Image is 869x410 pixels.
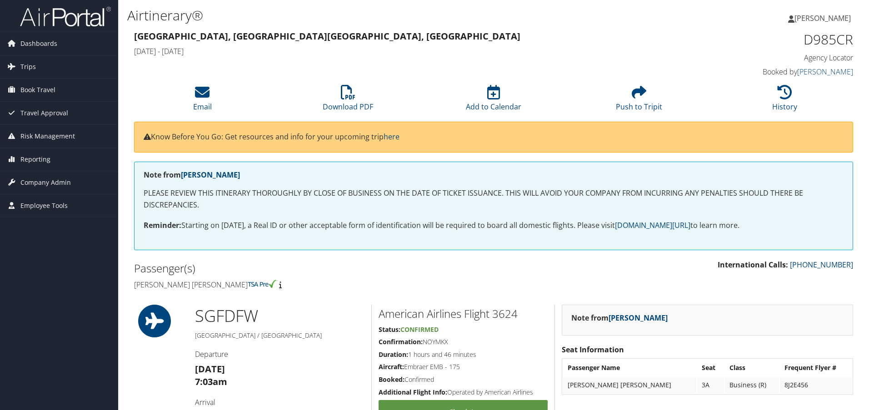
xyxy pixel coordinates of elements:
[181,170,240,180] a: [PERSON_NAME]
[20,194,68,217] span: Employee Tools
[384,132,400,142] a: here
[379,375,548,384] h5: Confirmed
[697,360,724,376] th: Seat
[144,220,181,230] strong: Reminder:
[780,377,852,393] td: 8J2E456
[379,337,548,346] h5: NOYMKX
[20,32,57,55] span: Dashboards
[20,79,55,101] span: Book Travel
[379,362,404,371] strong: Aircraft:
[195,397,365,407] h4: Arrival
[193,90,212,112] a: Email
[563,360,696,376] th: Passenger Name
[379,375,405,384] strong: Booked:
[144,170,240,180] strong: Note from
[684,53,853,63] h4: Agency Locator
[400,325,439,334] span: Confirmed
[697,377,724,393] td: 3A
[195,363,225,375] strong: [DATE]
[571,313,668,323] strong: Note from
[379,388,447,396] strong: Additional Flight Info:
[134,280,487,290] h4: [PERSON_NAME] [PERSON_NAME]
[195,305,365,327] h1: SGF DFW
[20,125,75,148] span: Risk Management
[466,90,521,112] a: Add to Calendar
[772,90,797,112] a: History
[725,377,779,393] td: Business (R)
[20,171,71,194] span: Company Admin
[725,360,779,376] th: Class
[195,349,365,359] h4: Departure
[20,148,50,171] span: Reporting
[134,30,520,42] strong: [GEOGRAPHIC_DATA], [GEOGRAPHIC_DATA] [GEOGRAPHIC_DATA], [GEOGRAPHIC_DATA]
[144,220,844,232] p: Starting on [DATE], a Real ID or other acceptable form of identification will be required to boar...
[248,280,277,288] img: tsa-precheck.png
[134,46,670,56] h4: [DATE] - [DATE]
[616,90,662,112] a: Push to Tripit
[615,220,690,230] a: [DOMAIN_NAME][URL]
[788,5,860,32] a: [PERSON_NAME]
[379,362,548,371] h5: Embraer EMB - 175
[609,313,668,323] a: [PERSON_NAME]
[780,360,852,376] th: Frequent Flyer #
[379,388,548,397] h5: Operated by American Airlines
[794,13,851,23] span: [PERSON_NAME]
[718,260,788,270] strong: International Calls:
[195,331,365,340] h5: [GEOGRAPHIC_DATA] / [GEOGRAPHIC_DATA]
[797,67,853,77] a: [PERSON_NAME]
[127,6,616,25] h1: Airtinerary®
[790,260,853,270] a: [PHONE_NUMBER]
[379,350,408,359] strong: Duration:
[323,90,373,112] a: Download PDF
[563,377,696,393] td: [PERSON_NAME] [PERSON_NAME]
[20,6,111,27] img: airportal-logo.png
[379,337,423,346] strong: Confirmation:
[562,345,624,355] strong: Seat Information
[144,188,844,211] p: PLEASE REVIEW THIS ITINERARY THOROUGHLY BY CLOSE OF BUSINESS ON THE DATE OF TICKET ISSUANCE. THIS...
[20,55,36,78] span: Trips
[144,131,844,143] p: Know Before You Go: Get resources and info for your upcoming trip
[379,350,548,359] h5: 1 hours and 46 minutes
[134,261,487,276] h2: Passenger(s)
[379,325,400,334] strong: Status:
[195,375,227,388] strong: 7:03am
[684,67,853,77] h4: Booked by
[20,102,68,124] span: Travel Approval
[684,30,853,49] h1: D985CR
[379,306,548,321] h2: American Airlines Flight 3624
